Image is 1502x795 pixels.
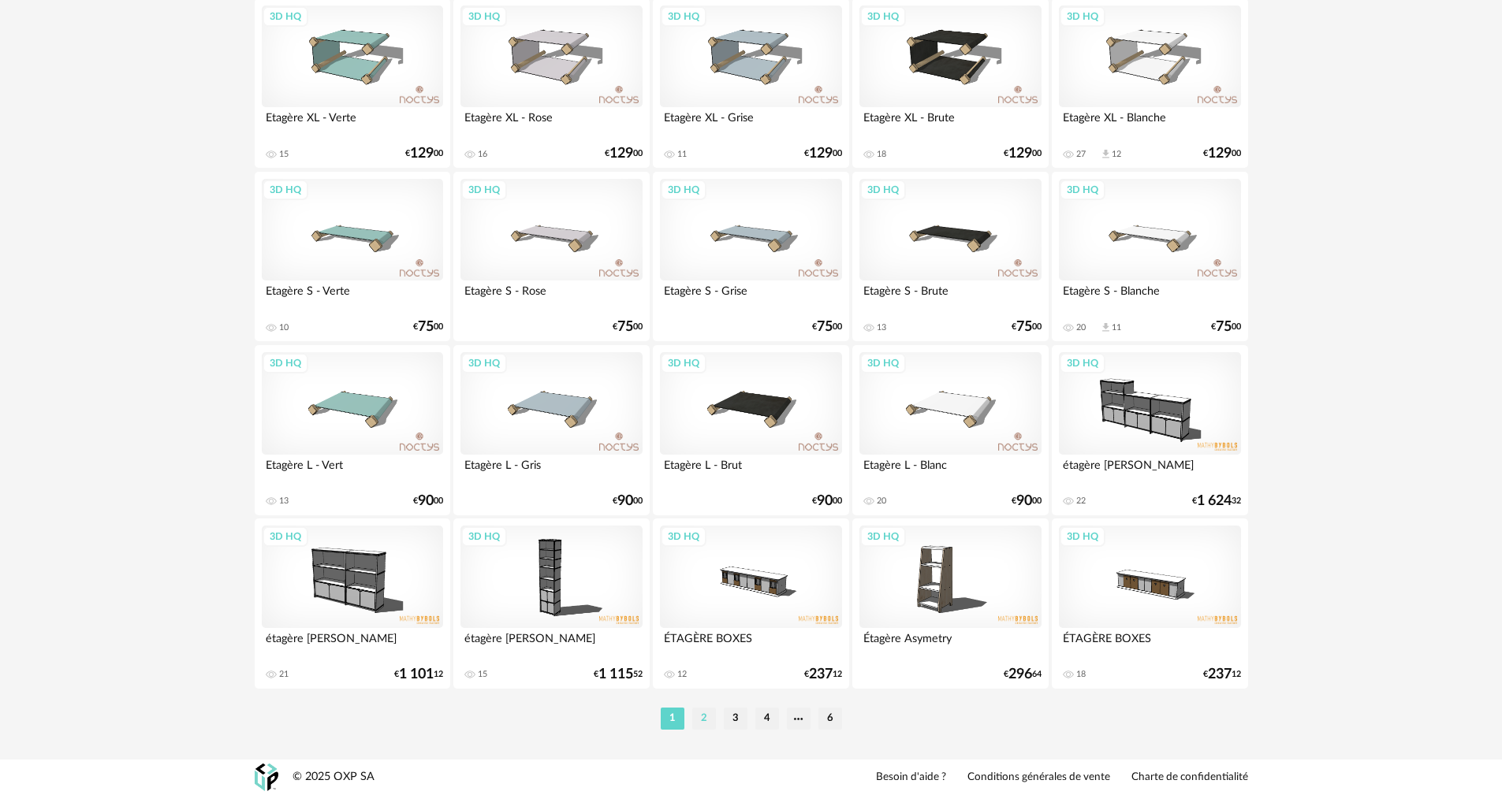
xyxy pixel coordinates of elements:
[262,107,443,139] div: Etagère XL - Verte
[755,708,779,730] li: 4
[1059,455,1240,486] div: étagère [PERSON_NAME]
[461,6,507,27] div: 3D HQ
[1076,496,1086,507] div: 22
[877,322,886,333] div: 13
[609,148,633,159] span: 129
[692,708,716,730] li: 2
[1016,496,1032,507] span: 90
[617,321,633,332] span: 75
[677,669,687,680] div: 12
[724,708,747,730] li: 3
[1076,149,1086,160] div: 27
[1060,353,1105,373] div: 3D HQ
[598,669,633,680] span: 1 115
[1012,496,1042,507] div: € 00
[677,149,687,160] div: 11
[263,353,308,373] div: 3D HQ
[817,321,833,332] span: 75
[453,172,649,342] a: 3D HQ Etagère S - Rose €7500
[817,496,833,507] span: 90
[399,669,434,680] span: 1 101
[617,496,633,507] span: 90
[660,107,841,139] div: Etagère XL - Grise
[852,518,1048,689] a: 3D HQ Étagère Asymetry €29664
[262,280,443,312] div: Etagère S - Verte
[812,496,842,507] div: € 00
[661,180,706,200] div: 3D HQ
[877,149,886,160] div: 18
[661,6,706,27] div: 3D HQ
[1008,669,1032,680] span: 296
[661,708,684,730] li: 1
[405,148,443,159] div: € 00
[293,770,375,785] div: © 2025 OXP SA
[1052,172,1247,342] a: 3D HQ Etagère S - Blanche 20 Download icon 11 €7500
[860,353,906,373] div: 3D HQ
[1076,322,1086,333] div: 20
[860,180,906,200] div: 3D HQ
[804,148,842,159] div: € 00
[1211,321,1241,332] div: € 00
[263,6,308,27] div: 3D HQ
[478,149,487,160] div: 16
[262,455,443,486] div: Etagère L - Vert
[279,669,289,680] div: 21
[1012,321,1042,332] div: € 00
[1052,345,1247,515] a: 3D HQ étagère [PERSON_NAME] 22 €1 62432
[804,669,842,680] div: € 12
[860,526,906,547] div: 3D HQ
[1059,628,1240,659] div: ÉTAGÈRE BOXES
[460,280,642,312] div: Etagère S - Rose
[460,455,642,486] div: Etagère L - Gris
[660,280,841,312] div: Etagère S - Grise
[809,669,833,680] span: 237
[410,148,434,159] span: 129
[418,496,434,507] span: 90
[661,353,706,373] div: 3D HQ
[653,345,848,515] a: 3D HQ Etagère L - Brut €9000
[594,669,643,680] div: € 52
[1076,669,1086,680] div: 18
[818,708,842,730] li: 6
[1208,669,1232,680] span: 237
[1060,180,1105,200] div: 3D HQ
[1059,107,1240,139] div: Etagère XL - Blanche
[478,669,487,680] div: 15
[461,353,507,373] div: 3D HQ
[852,172,1048,342] a: 3D HQ Etagère S - Brute 13 €7500
[279,496,289,507] div: 13
[653,518,848,689] a: 3D HQ ÉTAGÈRE BOXES 12 €23712
[661,526,706,547] div: 3D HQ
[255,763,278,791] img: OXP
[860,6,906,27] div: 3D HQ
[859,107,1041,139] div: Etagère XL - Brute
[605,148,643,159] div: € 00
[613,321,643,332] div: € 00
[461,526,507,547] div: 3D HQ
[967,771,1110,785] a: Conditions générales de vente
[613,496,643,507] div: € 00
[1112,322,1121,333] div: 11
[255,518,450,689] a: 3D HQ étagère [PERSON_NAME] 21 €1 10112
[1216,321,1232,332] span: 75
[1016,321,1032,332] span: 75
[394,669,443,680] div: € 12
[1112,149,1121,160] div: 12
[1203,669,1241,680] div: € 12
[660,628,841,659] div: ÉTAGÈRE BOXES
[852,345,1048,515] a: 3D HQ Etagère L - Blanc 20 €9000
[1052,518,1247,689] a: 3D HQ ÉTAGÈRE BOXES 18 €23712
[263,526,308,547] div: 3D HQ
[461,180,507,200] div: 3D HQ
[1060,6,1105,27] div: 3D HQ
[1100,148,1112,160] span: Download icon
[660,455,841,486] div: Etagère L - Brut
[809,148,833,159] span: 129
[453,518,649,689] a: 3D HQ étagère [PERSON_NAME] 15 €1 11552
[876,771,946,785] a: Besoin d'aide ?
[859,628,1041,659] div: Étagère Asymetry
[812,321,842,332] div: € 00
[1008,148,1032,159] span: 129
[460,628,642,659] div: étagère [PERSON_NAME]
[413,321,443,332] div: € 00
